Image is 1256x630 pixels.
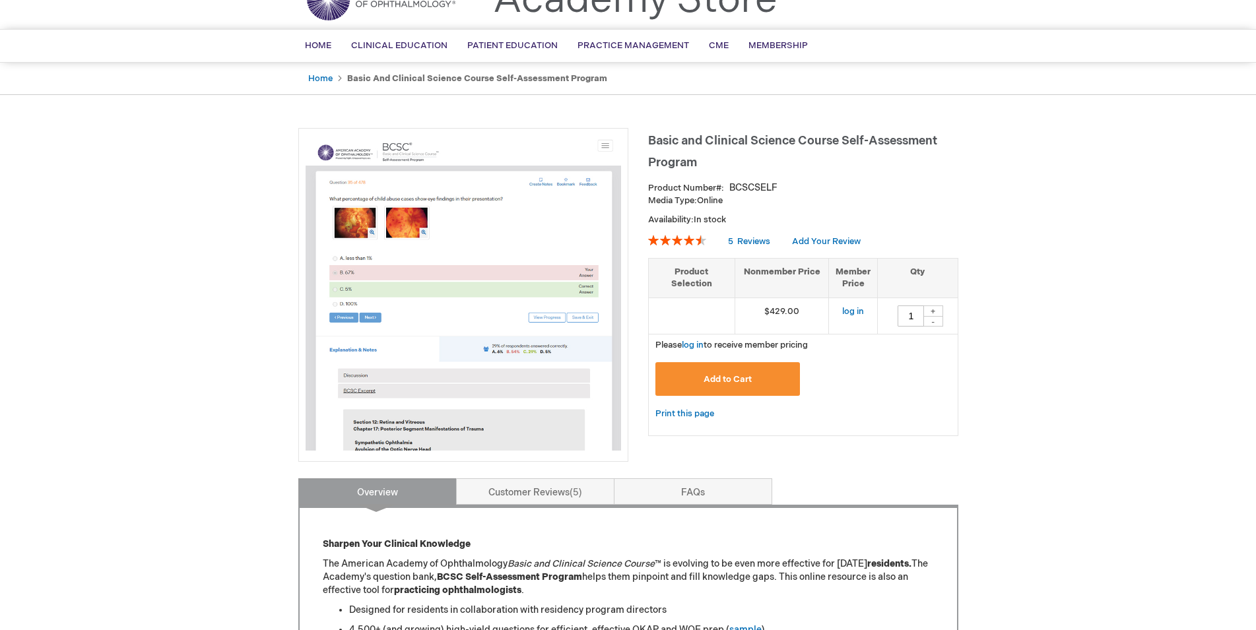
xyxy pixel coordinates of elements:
[347,73,607,84] strong: Basic and Clinical Science Course Self-Assessment Program
[728,236,772,247] a: 5 Reviews
[648,235,706,245] div: 92%
[737,236,770,247] span: Reviews
[648,195,958,207] p: Online
[878,258,958,298] th: Qty
[923,305,943,317] div: +
[709,40,729,51] span: CME
[508,558,655,569] em: Basic and Clinical Science Course
[467,40,558,51] span: Patient Education
[829,258,878,298] th: Member Price
[748,40,808,51] span: Membership
[729,181,777,195] div: BCSCSELF
[867,558,911,569] strong: residents.
[437,571,582,583] strong: BCSC Self-Assessment Program
[735,258,829,298] th: Nonmember Price
[349,604,934,617] li: Designed for residents in collaboration with residency program directors
[728,236,733,247] span: 5
[323,557,934,597] p: The American Academy of Ophthalmology ™ is evolving to be even more effective for [DATE] The Acad...
[655,340,808,350] span: Please to receive member pricing
[351,40,447,51] span: Clinical Education
[308,73,333,84] a: Home
[648,134,937,170] span: Basic and Clinical Science Course Self-Assessment Program
[649,258,735,298] th: Product Selection
[655,406,714,422] a: Print this page
[655,362,801,396] button: Add to Cart
[305,40,331,51] span: Home
[648,214,958,226] p: Availability:
[898,305,924,327] input: Qty
[570,487,582,498] span: 5
[323,538,471,550] strong: Sharpen Your Clinical Knowledge
[456,478,614,505] a: Customer Reviews5
[648,183,724,193] strong: Product Number
[792,236,861,247] a: Add Your Review
[394,584,521,596] strong: practicing ophthalmologists
[735,298,829,334] td: $429.00
[648,195,697,206] strong: Media Type:
[682,340,704,350] a: log in
[306,135,621,451] img: Basic and Clinical Science Course Self-Assessment Program
[842,306,864,317] a: log in
[923,316,943,327] div: -
[704,374,752,385] span: Add to Cart
[614,478,772,505] a: FAQs
[578,40,689,51] span: Practice Management
[298,478,457,505] a: Overview
[694,214,726,225] span: In stock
